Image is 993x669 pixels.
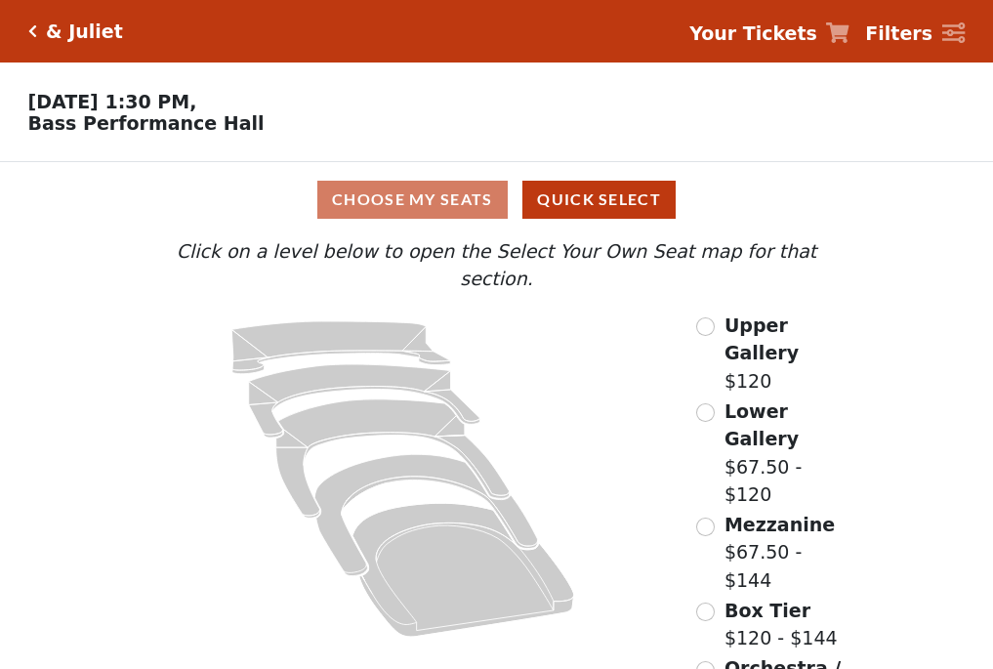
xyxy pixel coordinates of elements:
p: Click on a level below to open the Select Your Own Seat map for that section. [138,237,854,293]
a: Your Tickets [689,20,849,48]
label: $120 [724,312,855,396]
path: Lower Gallery - Seats Available: 91 [249,364,480,438]
strong: Your Tickets [689,22,817,44]
span: Mezzanine [724,514,835,535]
label: $120 - $144 [724,597,838,652]
button: Quick Select [522,181,676,219]
path: Upper Gallery - Seats Available: 306 [232,321,451,374]
label: $67.50 - $120 [724,397,855,509]
path: Orchestra / Parterre Circle - Seats Available: 29 [353,503,575,637]
span: Box Tier [724,600,810,621]
span: Lower Gallery [724,400,799,450]
a: Filters [865,20,965,48]
span: Upper Gallery [724,314,799,364]
h5: & Juliet [46,21,123,43]
label: $67.50 - $144 [724,511,855,595]
strong: Filters [865,22,932,44]
a: Click here to go back to filters [28,24,37,38]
